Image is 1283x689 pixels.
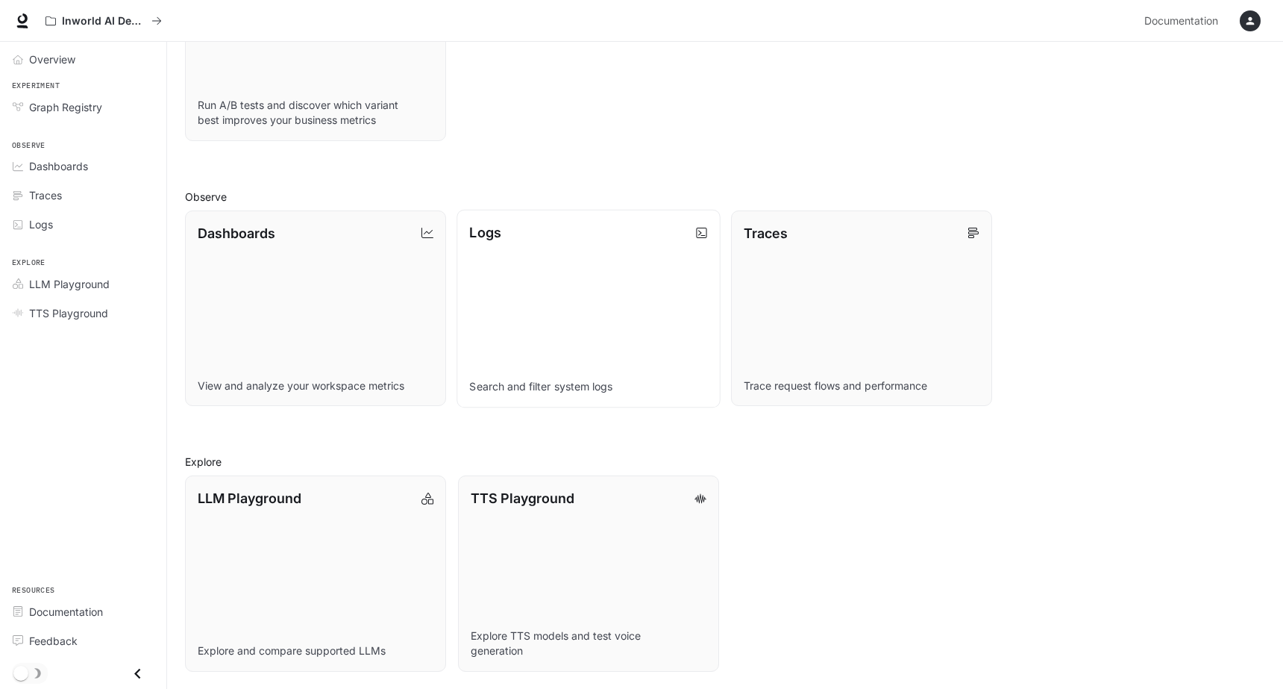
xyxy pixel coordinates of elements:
a: Overview [6,46,160,72]
p: Search and filter system logs [469,379,707,394]
span: Dashboards [29,158,88,174]
a: Documentation [6,599,160,625]
span: Logs [29,216,53,232]
a: LLM PlaygroundExplore and compare supported LLMs [185,476,446,672]
h2: Explore [185,454,1265,470]
button: Close drawer [121,658,154,689]
a: TTS PlaygroundExplore TTS models and test voice generation [458,476,719,672]
a: Logs [6,211,160,237]
a: TTS Playground [6,300,160,326]
p: Explore TTS models and test voice generation [471,629,706,658]
a: TracesTrace request flows and performance [731,211,992,407]
a: LogsSearch and filter system logs [457,209,721,407]
span: Traces [29,187,62,203]
button: All workspaces [39,6,169,36]
p: Run A/B tests and discover which variant best improves your business metrics [198,98,433,128]
span: Dark mode toggle [13,664,28,681]
p: Dashboards [198,223,275,243]
span: TTS Playground [29,305,108,321]
p: Inworld AI Demos [62,15,145,28]
p: Traces [744,223,788,243]
a: Dashboards [6,153,160,179]
p: Explore and compare supported LLMs [198,643,433,658]
span: Documentation [29,604,103,620]
span: Documentation [1144,12,1218,31]
a: Traces [6,182,160,208]
span: Feedback [29,633,78,649]
p: Logs [469,222,501,242]
a: Feedback [6,628,160,654]
span: Overview [29,52,75,67]
a: Documentation [1138,6,1229,36]
a: LLM Playground [6,271,160,297]
span: LLM Playground [29,276,110,292]
p: View and analyze your workspace metrics [198,378,433,393]
p: Trace request flows and performance [744,378,979,393]
h2: Observe [185,189,1265,205]
p: LLM Playground [198,488,301,508]
a: DashboardsView and analyze your workspace metrics [185,211,446,407]
a: Graph Registry [6,94,160,120]
p: TTS Playground [471,488,574,508]
span: Graph Registry [29,99,102,115]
